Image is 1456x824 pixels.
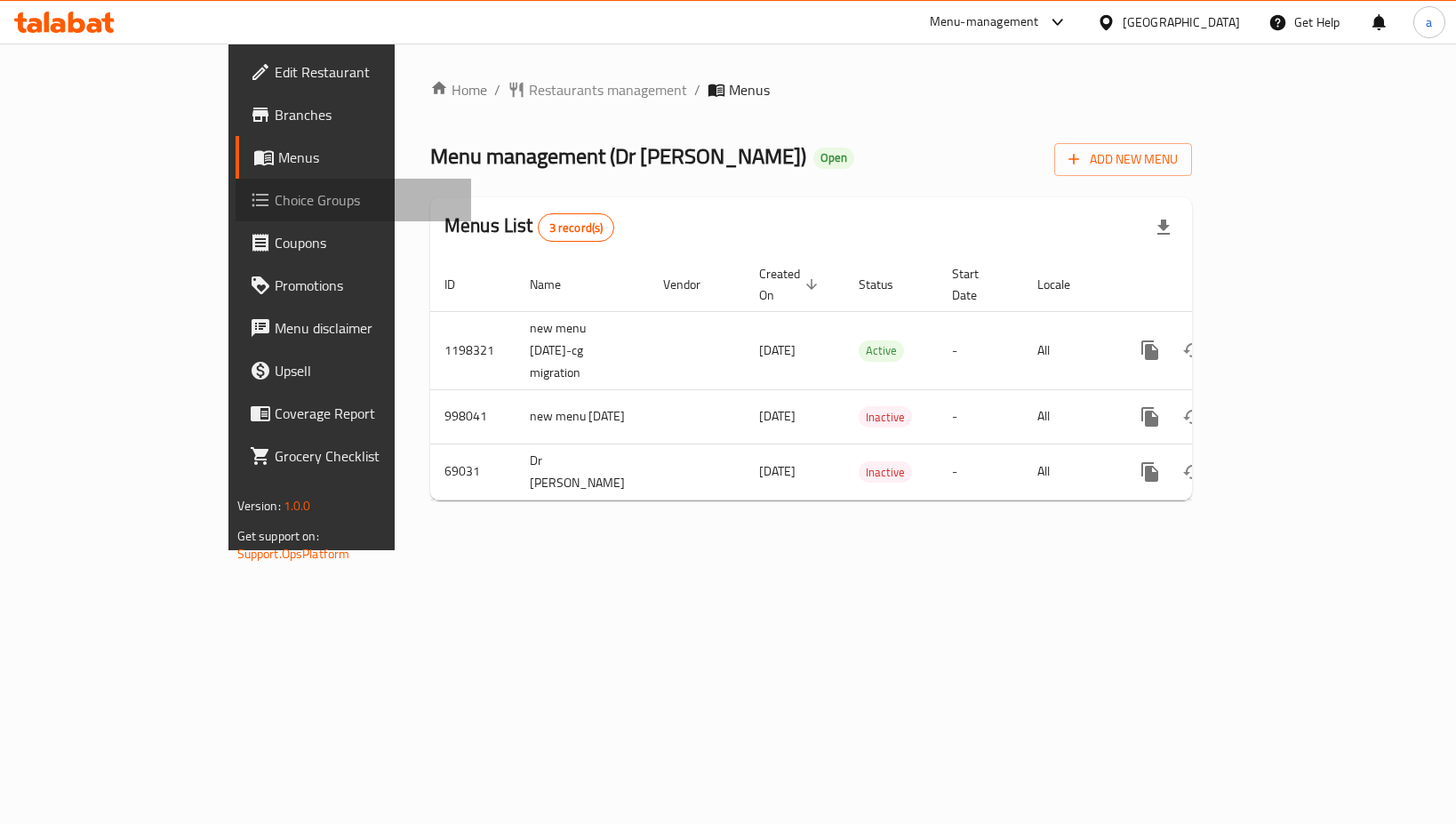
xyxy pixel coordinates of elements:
div: Open [813,148,854,169]
span: Locale [1037,274,1093,295]
span: Version: [237,494,281,517]
span: Upsell [275,360,458,381]
span: [DATE] [759,339,796,362]
li: / [694,79,700,100]
span: Inactive [859,407,912,428]
button: more [1129,396,1172,438]
div: Inactive [859,406,912,428]
span: [DATE] [759,460,796,483]
a: Upsell [236,349,472,392]
span: Coupons [275,232,458,253]
a: Coverage Report [236,392,472,435]
td: - [938,444,1023,500]
td: 1198321 [430,311,516,389]
button: Add New Menu [1054,143,1192,176]
span: Status [859,274,916,295]
span: Add New Menu [1068,148,1178,171]
a: Menu disclaimer [236,307,472,349]
span: Created On [759,263,823,306]
a: Menus [236,136,472,179]
td: - [938,389,1023,444]
td: All [1023,444,1115,500]
button: more [1129,451,1172,493]
a: Grocery Checklist [236,435,472,477]
span: Get support on: [237,524,319,548]
span: Menus [278,147,458,168]
td: new menu [DATE] [516,389,649,444]
span: Branches [275,104,458,125]
span: Vendor [663,274,724,295]
span: Inactive [859,462,912,483]
button: Change Status [1172,451,1214,493]
div: Total records count [538,213,615,242]
a: Support.OpsPlatform [237,542,350,565]
button: more [1129,329,1172,372]
div: Menu-management [930,12,1039,33]
div: Active [859,340,904,362]
h2: Menus List [444,212,614,242]
td: All [1023,389,1115,444]
button: Change Status [1172,396,1214,438]
td: 998041 [430,389,516,444]
span: Menu management ( Dr [PERSON_NAME] ) [430,136,806,176]
td: Dr [PERSON_NAME] [516,444,649,500]
div: Inactive [859,461,912,483]
td: new menu [DATE]-cg migration [516,311,649,389]
a: Restaurants management [508,79,687,100]
table: enhanced table [430,258,1314,500]
span: Edit Restaurant [275,61,458,83]
span: Start Date [952,263,1002,306]
div: Export file [1142,206,1185,249]
span: Active [859,340,904,361]
a: Choice Groups [236,179,472,221]
span: Restaurants management [529,79,687,100]
div: [GEOGRAPHIC_DATA] [1123,12,1240,32]
span: 3 record(s) [539,220,614,236]
a: Coupons [236,221,472,264]
td: All [1023,311,1115,389]
span: Promotions [275,275,458,296]
span: Menus [729,79,770,100]
a: Edit Restaurant [236,51,472,93]
td: - [938,311,1023,389]
span: Grocery Checklist [275,445,458,467]
nav: breadcrumb [430,79,1192,100]
span: Choice Groups [275,189,458,211]
span: Open [813,150,854,165]
span: 1.0.0 [284,494,311,517]
span: [DATE] [759,404,796,428]
span: Name [530,274,584,295]
a: Promotions [236,264,472,307]
td: 69031 [430,444,516,500]
th: Actions [1115,258,1314,312]
button: Change Status [1172,329,1214,372]
span: ID [444,274,478,295]
a: Branches [236,93,472,136]
span: Coverage Report [275,403,458,424]
span: a [1426,12,1432,32]
span: Menu disclaimer [275,317,458,339]
li: / [494,79,500,100]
